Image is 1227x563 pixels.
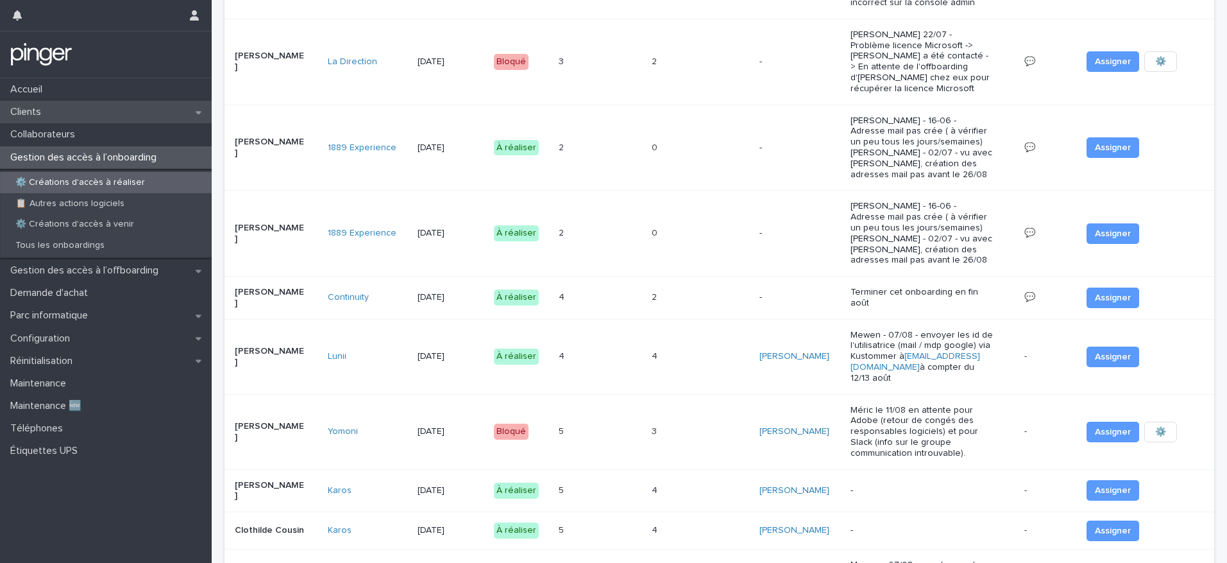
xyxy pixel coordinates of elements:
p: 3 [652,424,659,437]
p: Gestion des accès à l’offboarding [5,264,169,277]
p: 2 [559,225,566,239]
p: - [759,143,831,153]
span: Assigner [1095,524,1131,537]
span: Assigner [1095,426,1131,438]
p: [DATE] [418,351,484,362]
p: 📋 Autres actions logiciels [5,198,135,209]
p: 4 [559,349,567,362]
button: Assigner [1087,480,1139,501]
p: Accueil [5,83,53,96]
tr: [PERSON_NAME]La Direction [DATE]Bloqué33 22 -[PERSON_NAME] 22/07 - Problème licence Microsoft -> ... [224,19,1214,105]
p: [DATE] [418,292,484,303]
p: [PERSON_NAME] [235,137,306,159]
span: Assigner [1095,141,1131,154]
tr: [PERSON_NAME]Lunii [DATE]À réaliser44 44 [PERSON_NAME] Mewen - 07/08 - envoyer les id de l'utilis... [224,319,1214,394]
p: Configuration [5,333,80,345]
p: Mewen - 07/08 - envoyer les id de l'utilisatrice (mail / mdp google) via Kustommer à à compter du... [850,330,993,384]
p: [DATE] [418,143,484,153]
p: 4 [652,523,660,536]
button: Assigner [1087,137,1139,158]
p: 2 [652,54,659,67]
div: Bloqué [494,54,529,70]
p: 4 [559,290,567,303]
p: - [850,525,993,536]
p: - [759,292,831,303]
tr: [PERSON_NAME]Karos [DATE]À réaliser55 44 [PERSON_NAME] --- Assigner [224,469,1214,512]
a: [PERSON_NAME] [759,426,829,437]
div: À réaliser [494,349,539,365]
span: ⚙️ [1155,426,1166,438]
p: 4 [652,349,660,362]
button: Assigner [1087,521,1139,541]
p: [PERSON_NAME] 22/07 - Problème licence Microsoft -> [PERSON_NAME] a été contacté -> En attente de... [850,30,993,94]
p: - [850,485,993,496]
span: Assigner [1095,291,1131,304]
a: Karos [328,525,351,536]
p: 5 [559,483,566,496]
p: Maintenance [5,377,76,390]
p: 0 [652,140,660,153]
span: Assigner [1095,351,1131,363]
a: Yomoni [328,426,358,437]
p: Clothilde Cousin [235,525,306,536]
a: 💬 [1024,293,1035,302]
p: [PERSON_NAME] - 16-06 - Adresse mail pas crée ( à vérifier un peu tous les jours/semaines) [PERSO... [850,201,993,266]
a: Lunii [328,351,346,362]
a: Continuity [328,292,369,303]
a: [PERSON_NAME] [759,351,829,362]
p: [PERSON_NAME] [235,223,306,245]
a: 1889 Experience [328,228,396,239]
a: 1889 Experience [328,143,396,153]
span: Assigner [1095,55,1131,68]
button: Assigner [1087,347,1139,367]
p: [PERSON_NAME] [235,421,306,443]
p: Téléphones [5,422,73,435]
div: Bloqué [494,424,529,440]
p: - [1024,523,1029,536]
a: [PERSON_NAME] [759,525,829,536]
p: ⚙️ Créations d'accès à réaliser [5,177,155,188]
p: 5 [559,424,566,437]
div: À réaliser [494,225,539,241]
tr: [PERSON_NAME]1889 Experience [DATE]À réaliser22 00 -[PERSON_NAME] - 16-06 - Adresse mail pas crée... [224,191,1214,277]
p: Maintenance 🆕 [5,400,92,412]
p: [DATE] [418,525,484,536]
span: Assigner [1095,227,1131,240]
tr: [PERSON_NAME]Continuity [DATE]À réaliser44 22 -Terminer cet onboarding en fin août💬Assigner [224,277,1214,320]
div: À réaliser [494,483,539,499]
span: ⚙️ [1155,55,1166,68]
a: 💬 [1024,143,1035,152]
img: mTgBEunGTSyRkCgitkcU [10,42,72,67]
p: Tous les onboardings [5,240,115,251]
p: Étiquettes UPS [5,445,88,457]
p: - [1024,349,1029,362]
p: 3 [559,54,566,67]
p: [PERSON_NAME] [235,287,306,309]
p: 0 [652,225,660,239]
button: Assigner [1087,223,1139,244]
a: 💬 [1024,229,1035,238]
p: - [1024,424,1029,437]
p: - [1024,483,1029,496]
tr: [PERSON_NAME]1889 Experience [DATE]À réaliser22 00 -[PERSON_NAME] - 16-06 - Adresse mail pas crée... [224,105,1214,191]
p: Terminer cet onboarding en fin août [850,287,993,309]
button: Assigner [1087,288,1139,308]
p: Demande d'achat [5,287,98,299]
p: ⚙️ Créations d'accès à venir [5,219,144,230]
p: [DATE] [418,228,484,239]
div: À réaliser [494,290,539,306]
div: À réaliser [494,140,539,156]
tr: [PERSON_NAME]Yomoni [DATE]Bloqué55 33 [PERSON_NAME] Méric le 11/08 en attente pour Adobe (retour ... [224,394,1214,469]
p: [PERSON_NAME] [235,346,306,368]
tr: Clothilde CousinKaros [DATE]À réaliser55 44 [PERSON_NAME] --- Assigner [224,512,1214,550]
p: [PERSON_NAME] [235,480,306,502]
a: [EMAIL_ADDRESS][DOMAIN_NAME] [850,352,980,372]
p: 5 [559,523,566,536]
p: 4 [652,483,660,496]
p: [DATE] [418,56,484,67]
a: [PERSON_NAME] [759,485,829,496]
p: [DATE] [418,426,484,437]
button: Assigner [1087,422,1139,442]
p: - [759,228,831,239]
p: Collaborateurs [5,128,85,141]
